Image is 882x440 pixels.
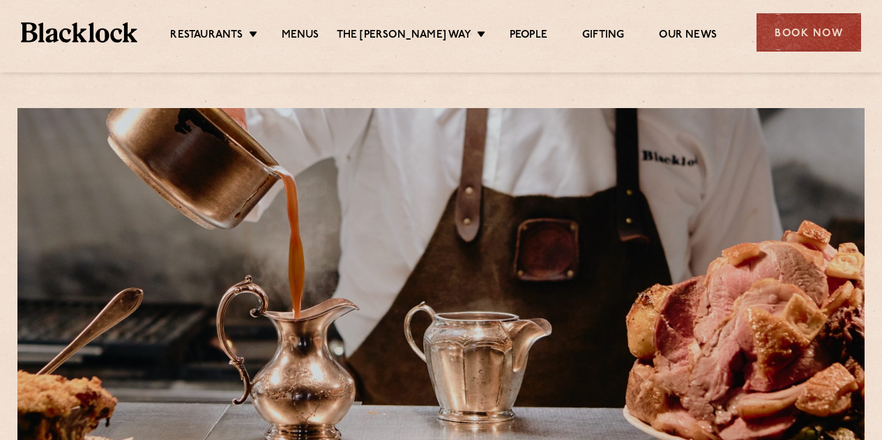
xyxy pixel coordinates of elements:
div: Book Now [756,13,861,52]
a: The [PERSON_NAME] Way [337,29,471,44]
a: Menus [282,29,319,44]
a: Our News [659,29,717,44]
a: Restaurants [170,29,243,44]
a: People [510,29,547,44]
img: BL_Textured_Logo-footer-cropped.svg [21,22,137,42]
a: Gifting [582,29,624,44]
